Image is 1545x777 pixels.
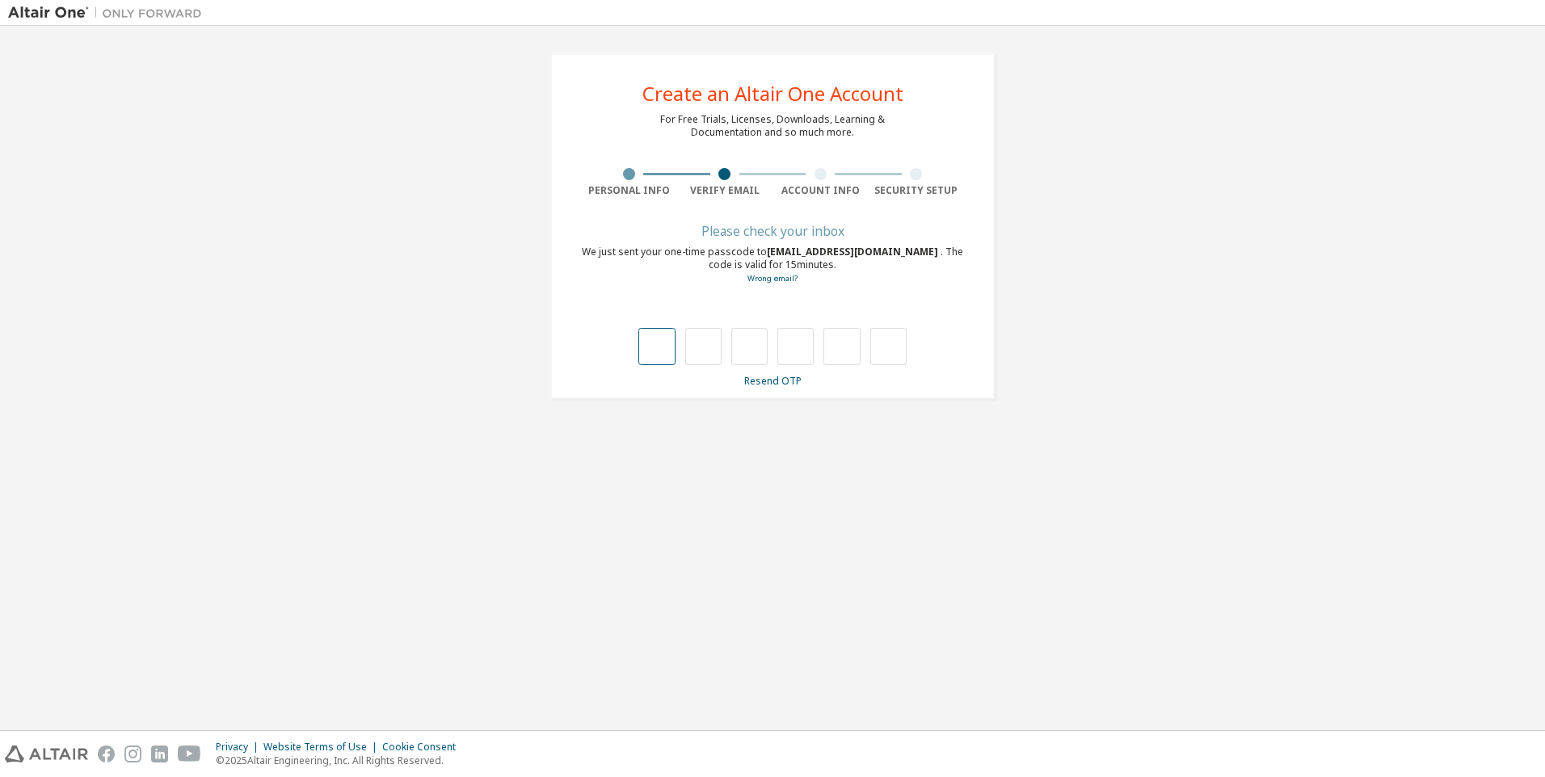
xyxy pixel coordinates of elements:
div: Cookie Consent [382,741,465,754]
a: Resend OTP [744,374,802,388]
img: Altair One [8,5,210,21]
div: Website Terms of Use [263,741,382,754]
div: Create an Altair One Account [642,84,903,103]
div: Privacy [216,741,263,754]
div: Personal Info [581,184,677,197]
img: youtube.svg [178,745,201,762]
a: Go back to the registration form [747,273,798,283]
div: Please check your inbox [581,226,964,236]
p: © 2025 Altair Engineering, Inc. All Rights Reserved. [216,754,465,767]
div: We just sent your one-time passcode to . The code is valid for 15 minutes. [581,246,964,285]
img: altair_logo.svg [5,745,88,762]
div: Account Info [772,184,869,197]
div: For Free Trials, Licenses, Downloads, Learning & Documentation and so much more. [660,113,885,139]
span: [EMAIL_ADDRESS][DOMAIN_NAME] [767,245,941,258]
img: facebook.svg [98,745,115,762]
img: linkedin.svg [151,745,168,762]
img: instagram.svg [124,745,141,762]
div: Security Setup [869,184,965,197]
div: Verify Email [677,184,773,197]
